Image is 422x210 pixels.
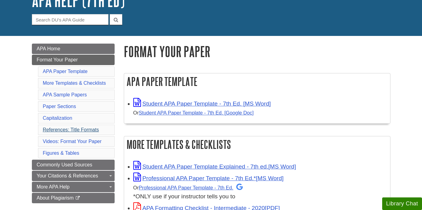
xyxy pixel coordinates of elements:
[32,182,115,192] a: More APA Help
[37,162,92,167] span: Commonly Used Sources
[43,69,88,74] a: APA Paper Template
[32,55,115,65] a: Format Your Paper
[133,175,284,181] a: Link opens in new window
[124,136,390,153] h2: More Templates & Checklists
[133,110,254,115] small: Or
[43,139,102,144] a: Videos: Format Your Paper
[37,184,70,189] span: More APA Help
[43,127,99,132] a: References: Title Formats
[43,104,76,109] a: Paper Sections
[37,46,60,51] span: APA Home
[43,92,87,97] a: APA Sample Papers
[32,44,115,54] a: APA Home
[32,14,108,25] input: Search DU's APA Guide
[382,197,422,210] button: Library Chat
[124,73,390,90] h2: APA Paper Template
[37,173,98,178] span: Your Citations & References
[32,171,115,181] a: Your Citations & References
[32,160,115,170] a: Commonly Used Sources
[133,185,243,190] small: Or
[37,195,74,200] span: About Plagiarism
[124,44,390,59] h1: Format Your Paper
[43,115,72,121] a: Capitalization
[43,150,79,156] a: Figures & Tables
[133,100,271,107] a: Link opens in new window
[133,163,296,170] a: Link opens in new window
[43,80,106,86] a: More Templates & Checklists
[75,196,80,200] i: This link opens in a new window
[37,57,78,62] span: Format Your Paper
[32,44,115,203] div: Guide Page Menu
[139,185,243,190] a: Professional APA Paper Template - 7th Ed.
[133,183,387,201] div: *ONLY use if your instructor tells you to
[32,193,115,203] a: About Plagiarism
[139,110,254,115] a: Student APA Paper Template - 7th Ed. [Google Doc]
